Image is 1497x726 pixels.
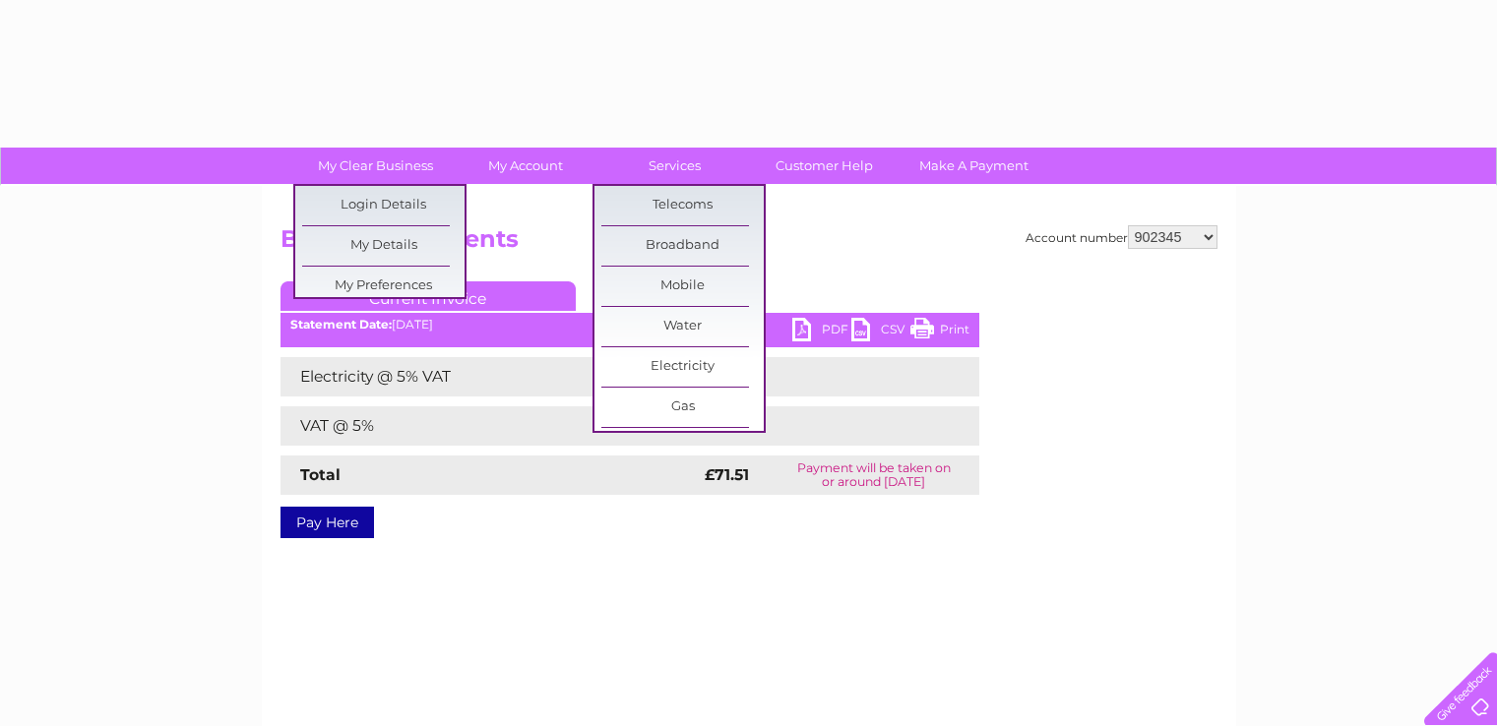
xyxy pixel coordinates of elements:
[281,406,700,446] td: VAT @ 5%
[302,226,465,266] a: My Details
[769,455,978,495] td: Payment will be taken on or around [DATE]
[281,225,1217,263] h2: Bills and Payments
[281,507,374,538] a: Pay Here
[851,318,910,346] a: CSV
[281,281,576,311] a: Current Invoice
[700,406,931,446] td: £3.41
[281,318,979,332] div: [DATE]
[601,186,764,225] a: Telecoms
[444,148,606,184] a: My Account
[300,465,341,484] strong: Total
[290,317,392,332] b: Statement Date:
[601,388,764,427] a: Gas
[601,267,764,306] a: Mobile
[705,465,749,484] strong: £71.51
[302,267,465,306] a: My Preferences
[1026,225,1217,249] div: Account number
[601,226,764,266] a: Broadband
[743,148,905,184] a: Customer Help
[302,186,465,225] a: Login Details
[700,357,938,396] td: £68.10
[601,307,764,346] a: Water
[792,318,851,346] a: PDF
[893,148,1055,184] a: Make A Payment
[281,357,700,396] td: Electricity @ 5% VAT
[910,318,969,346] a: Print
[601,347,764,387] a: Electricity
[294,148,457,184] a: My Clear Business
[593,148,756,184] a: Services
